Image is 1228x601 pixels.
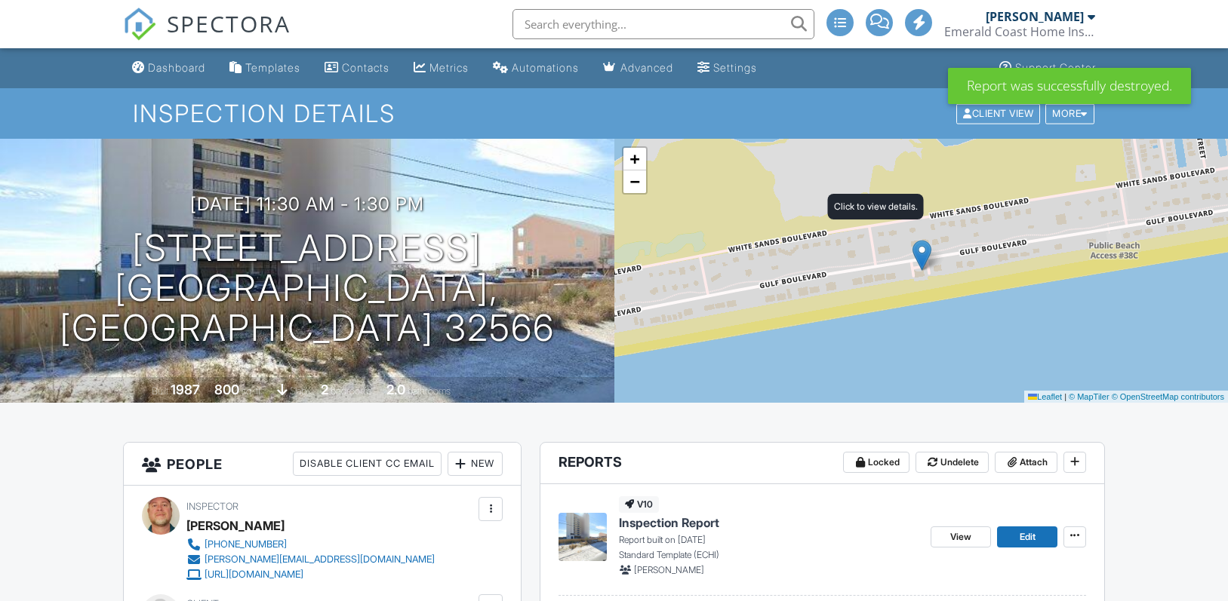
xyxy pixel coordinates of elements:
[408,385,451,397] span: bathrooms
[205,553,435,566] div: [PERSON_NAME][EMAIL_ADDRESS][DOMAIN_NAME]
[629,149,639,168] span: +
[171,382,200,397] div: 1987
[123,20,291,52] a: SPECTORA
[186,501,239,512] span: Inspector
[913,240,931,271] img: Marker
[944,24,1095,39] div: Emerald Coast Home Inspectors llc
[124,443,521,486] h3: People
[429,61,469,74] div: Metrics
[319,54,395,82] a: Contacts
[597,54,679,82] a: Advanced
[245,61,300,74] div: Templates
[293,452,442,476] div: Disable Client CC Email
[623,170,646,193] a: Zoom out
[629,172,639,191] span: −
[986,9,1084,24] div: [PERSON_NAME]
[691,54,763,82] a: Settings
[186,567,435,582] a: [URL][DOMAIN_NAME]
[167,8,291,39] span: SPECTORA
[133,100,1096,127] h1: Inspection Details
[223,54,306,82] a: Templates
[948,68,1191,104] div: Report was successfully destroyed.
[205,569,303,581] div: [URL][DOMAIN_NAME]
[342,61,389,74] div: Contacts
[1028,392,1062,401] a: Leaflet
[186,552,435,567] a: [PERSON_NAME][EMAIL_ADDRESS][DOMAIN_NAME]
[186,537,435,552] a: [PHONE_NUMBER]
[955,107,1044,118] a: Client View
[620,61,673,74] div: Advanced
[512,61,579,74] div: Automations
[1112,392,1224,401] a: © OpenStreetMap contributors
[623,148,646,170] a: Zoom in
[24,228,590,348] h1: [STREET_ADDRESS] [GEOGRAPHIC_DATA], [GEOGRAPHIC_DATA] 32566
[993,54,1102,82] a: Support Center
[123,8,156,41] img: The Best Home Inspection Software - Spectora
[1069,392,1110,401] a: © MapTiler
[186,514,285,537] div: [PERSON_NAME]
[448,452,503,476] div: New
[956,103,1040,124] div: Client View
[205,538,287,550] div: [PHONE_NUMBER]
[126,54,211,82] a: Dashboard
[713,61,757,74] div: Settings
[321,382,328,397] div: 2
[242,385,263,397] span: sq. ft.
[386,382,405,397] div: 2.0
[331,385,372,397] span: bedrooms
[512,9,814,39] input: Search everything...
[214,382,239,397] div: 800
[190,194,424,214] h3: [DATE] 11:30 am - 1:30 pm
[487,54,585,82] a: Automations (Advanced)
[408,54,475,82] a: Metrics
[290,385,306,397] span: slab
[152,385,168,397] span: Built
[1064,392,1066,401] span: |
[148,61,205,74] div: Dashboard
[1045,103,1094,124] div: More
